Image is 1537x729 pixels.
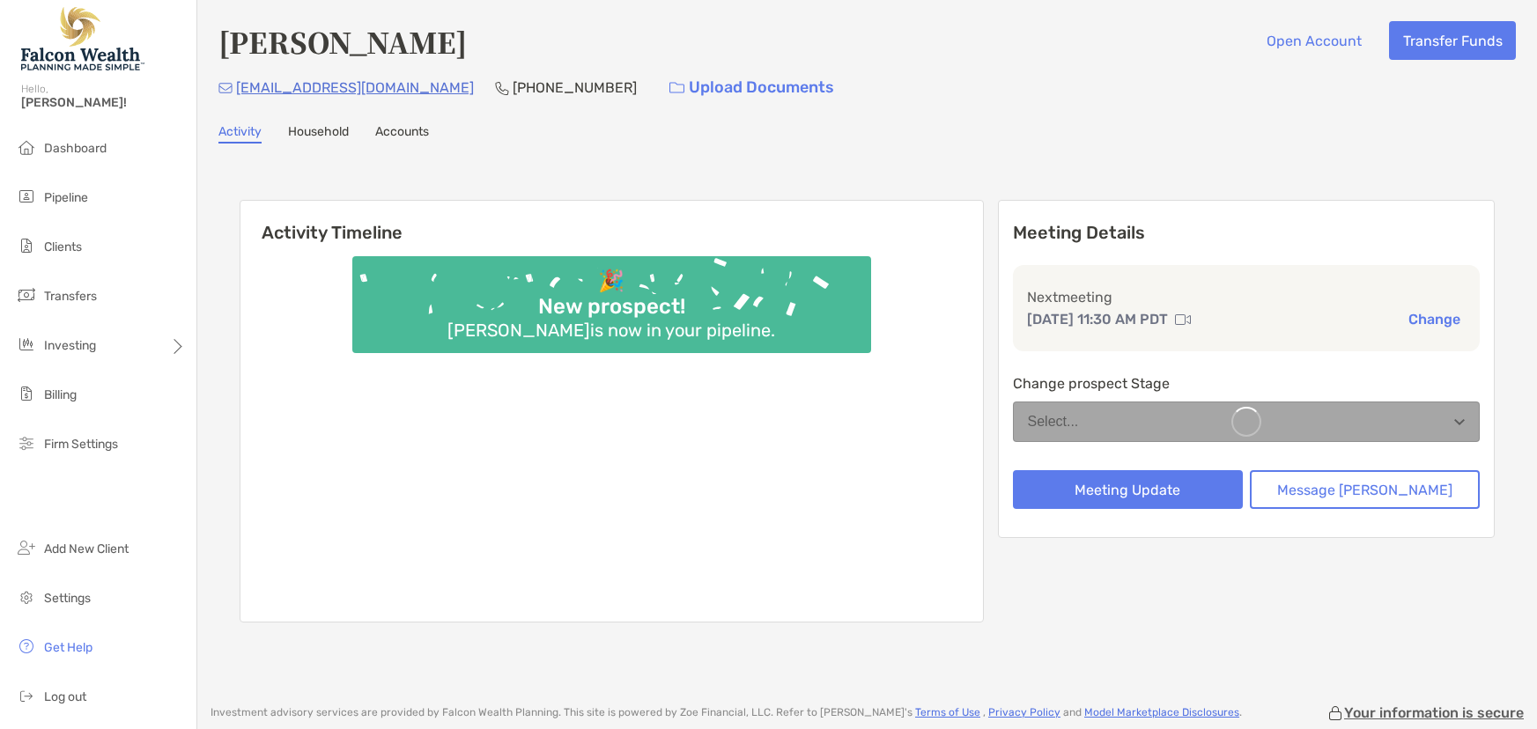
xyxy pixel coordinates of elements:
[16,636,37,657] img: get-help icon
[44,190,88,205] span: Pipeline
[218,124,262,144] a: Activity
[16,284,37,306] img: transfers icon
[513,77,637,99] p: [PHONE_NUMBER]
[44,338,96,353] span: Investing
[44,591,91,606] span: Settings
[1344,704,1524,721] p: Your information is secure
[240,201,983,243] h6: Activity Timeline
[440,320,782,341] div: [PERSON_NAME] is now in your pipeline.
[21,95,186,110] span: [PERSON_NAME]!
[44,141,107,156] span: Dashboard
[16,537,37,558] img: add_new_client icon
[1250,470,1480,509] button: Message [PERSON_NAME]
[21,7,144,70] img: Falcon Wealth Planning Logo
[352,256,871,338] img: Confetti
[658,69,846,107] a: Upload Documents
[591,269,632,294] div: 🎉
[669,82,684,94] img: button icon
[1013,222,1481,244] p: Meeting Details
[16,136,37,158] img: dashboard icon
[44,437,118,452] span: Firm Settings
[1175,313,1191,327] img: communication type
[1027,308,1168,330] p: [DATE] 11:30 AM PDT
[1013,372,1481,394] p: Change prospect Stage
[44,689,86,704] span: Log out
[218,83,233,93] img: Email Icon
[531,294,692,320] div: New prospect!
[16,186,37,207] img: pipeline icon
[44,239,82,254] span: Clients
[211,706,1242,719] p: Investment advisory services are provided by Falcon Wealth Planning . This site is powered by Zoe...
[44,541,129,556] span: Add New Client
[1013,470,1243,509] button: Meeting Update
[375,124,429,144] a: Accounts
[16,383,37,404] img: billing icon
[16,235,37,256] img: clients icon
[988,706,1060,718] a: Privacy Policy
[16,685,37,706] img: logout icon
[44,387,77,402] span: Billing
[16,432,37,453] img: firm-settings icon
[16,334,37,355] img: investing icon
[236,77,474,99] p: [EMAIL_ADDRESS][DOMAIN_NAME]
[915,706,980,718] a: Terms of Use
[1027,286,1467,308] p: Next meeting
[1084,706,1239,718] a: Model Marketplace Disclosures
[288,124,349,144] a: Household
[218,21,467,62] h4: [PERSON_NAME]
[1403,310,1466,328] button: Change
[44,289,97,304] span: Transfers
[1253,21,1375,60] button: Open Account
[1389,21,1516,60] button: Transfer Funds
[44,640,92,655] span: Get Help
[495,81,509,95] img: Phone Icon
[16,586,37,607] img: settings icon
